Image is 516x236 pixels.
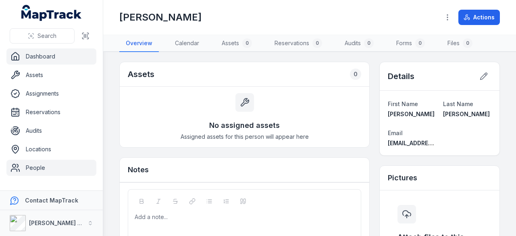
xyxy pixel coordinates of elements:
strong: [PERSON_NAME] Group [29,219,95,226]
a: People [6,160,96,176]
a: MapTrack [21,5,82,21]
a: Calendar [169,35,206,52]
h2: Assets [128,69,154,80]
div: 0 [350,69,361,80]
button: Actions [458,10,500,25]
a: Locations [6,141,96,157]
button: Search [10,28,75,44]
a: Files0 [441,35,479,52]
span: First Name [388,100,418,107]
span: [PERSON_NAME] [443,111,490,117]
a: Audits0 [338,35,380,52]
span: [EMAIL_ADDRESS][DOMAIN_NAME] [388,140,485,146]
a: Assets0 [215,35,258,52]
div: 0 [312,38,322,48]
h3: Notes [128,164,149,175]
span: [PERSON_NAME] [388,111,435,117]
strong: Contact MapTrack [25,197,78,204]
a: Reservations [6,104,96,120]
h3: Pictures [388,172,417,184]
div: 0 [415,38,425,48]
span: Search [37,32,56,40]
div: 0 [242,38,252,48]
h3: No assigned assets [209,120,280,131]
a: Assets [6,67,96,83]
span: Email [388,129,403,136]
a: Overview [119,35,159,52]
h2: Details [388,71,414,82]
a: Assignments [6,86,96,102]
a: Audits [6,123,96,139]
span: Last Name [443,100,473,107]
span: Assigned assets for this person will appear here [181,133,309,141]
a: Forms0 [390,35,431,52]
div: 0 [463,38,472,48]
div: 0 [364,38,374,48]
h1: [PERSON_NAME] [119,11,202,24]
a: Reservations0 [268,35,329,52]
a: Dashboard [6,48,96,65]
